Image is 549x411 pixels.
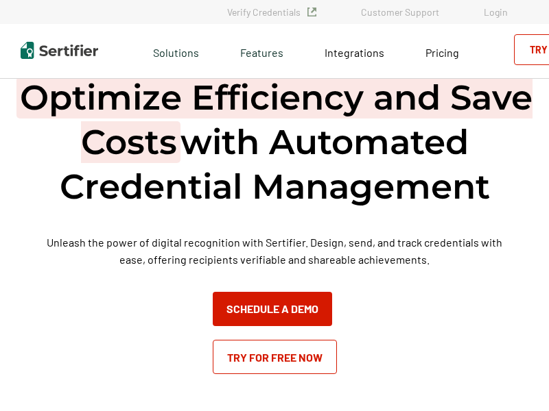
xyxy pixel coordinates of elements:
span: Pricing [425,46,459,59]
img: Sertifier | Digital Credentialing Platform [21,42,98,59]
span: Integrations [325,46,384,59]
a: Login [484,6,508,18]
span: Solutions [153,42,199,60]
a: Pricing [425,42,459,60]
a: Customer Support [361,6,439,18]
img: Verified [307,8,316,16]
a: Try for Free Now [213,340,337,374]
p: Unleash the power of digital recognition with Sertifier. Design, send, and track credentials with... [37,234,511,268]
span: Features [240,42,283,60]
h1: with Automated Credential Management [11,75,538,209]
a: Integrations [325,42,384,60]
a: Verify Credentials [227,6,316,18]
